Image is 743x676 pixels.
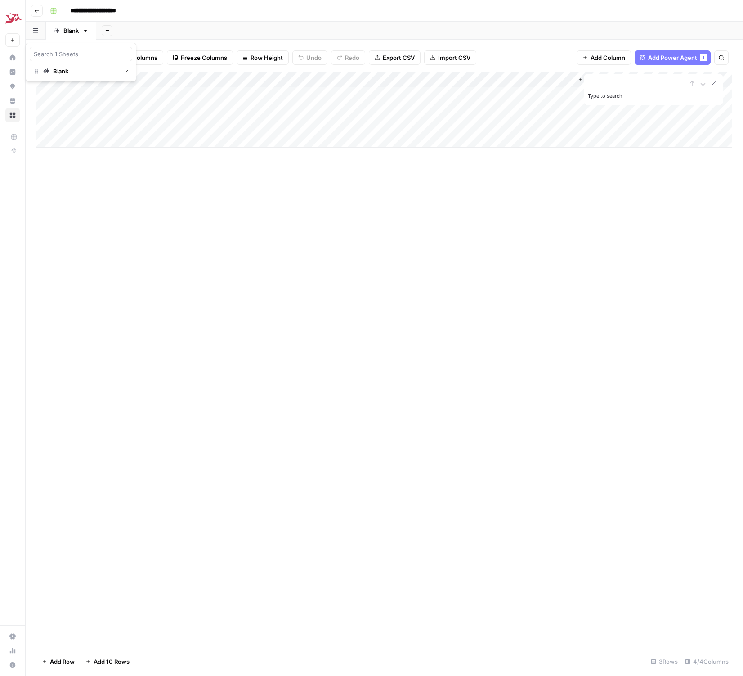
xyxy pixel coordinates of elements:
[127,53,157,62] span: 4 Columns
[5,50,20,65] a: Home
[306,53,322,62] span: Undo
[5,644,20,658] a: Usage
[648,53,697,62] span: Add Power Agent
[292,50,327,65] button: Undo
[5,7,20,30] button: Workspace: MarketKarma
[181,53,227,62] span: Freeze Columns
[5,79,20,94] a: Opportunities
[5,108,20,122] a: Browse
[5,658,20,672] button: Help + Support
[63,26,79,35] div: Blank
[46,22,96,40] a: Blank
[113,50,163,65] button: 4 Columns
[700,54,707,61] div: 1
[50,657,75,666] span: Add Row
[251,53,283,62] span: Row Height
[424,50,476,65] button: Import CSV
[383,53,415,62] span: Export CSV
[345,53,359,62] span: Redo
[331,50,365,65] button: Redo
[369,50,421,65] button: Export CSV
[94,657,130,666] span: Add 10 Rows
[80,654,135,669] button: Add 10 Rows
[30,65,132,77] a: Blank
[167,50,233,65] button: Freeze Columns
[5,94,20,108] a: Your Data
[635,50,711,65] button: Add Power Agent1
[647,654,681,669] div: 3 Rows
[577,50,631,65] button: Add Column
[36,654,80,669] button: Add Row
[5,10,22,27] img: MarketKarma Logo
[702,54,705,61] span: 1
[5,629,20,644] a: Settings
[53,67,68,76] div: Blank
[34,50,128,59] input: Search 1 Sheets
[591,53,625,62] span: Add Column
[681,654,732,669] div: 4/4 Columns
[438,53,470,62] span: Import CSV
[708,78,719,89] button: Close Search
[5,65,20,79] a: Insights
[237,50,289,65] button: Row Height
[588,93,622,99] label: Type to search
[574,74,621,86] button: Add Column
